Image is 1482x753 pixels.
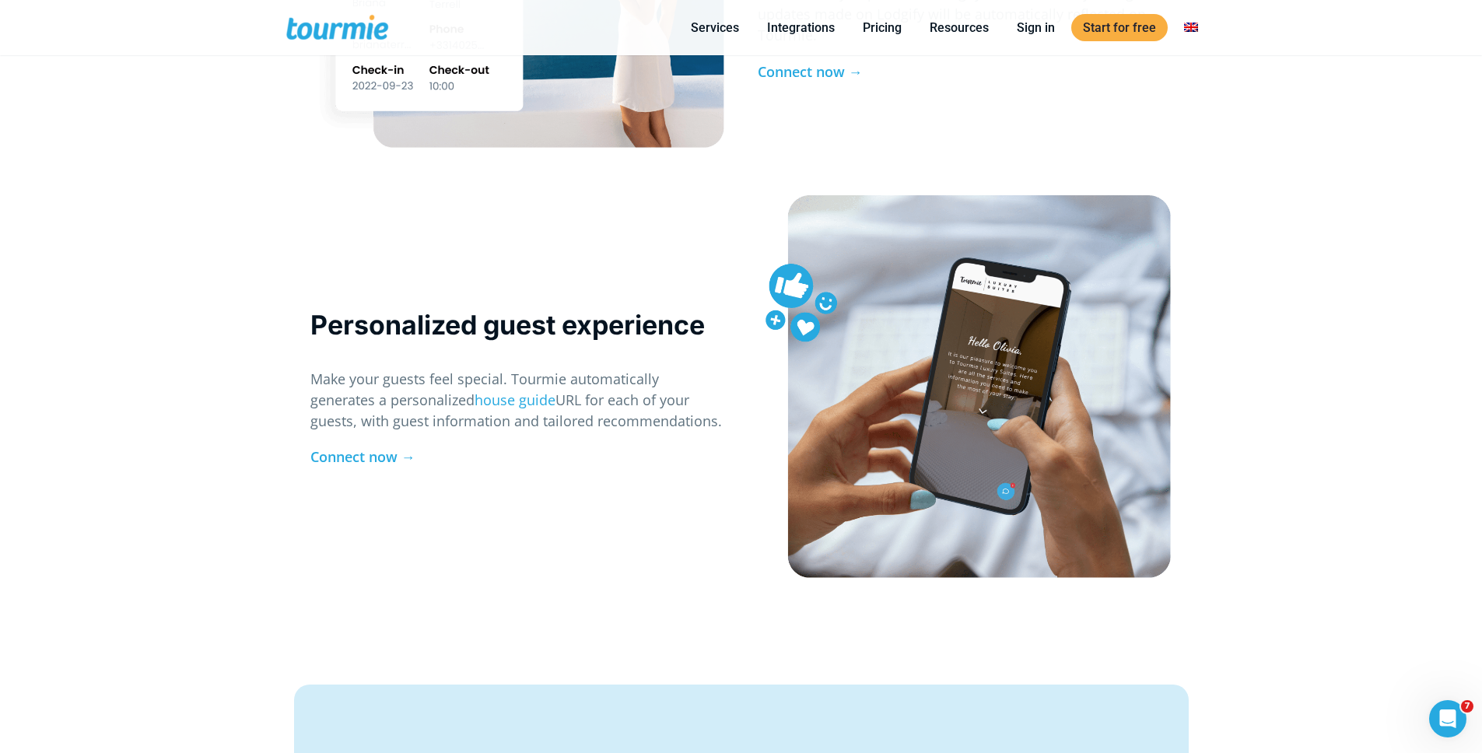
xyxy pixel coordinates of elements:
iframe: Intercom live chat [1429,700,1466,737]
a: Pricing [851,18,913,37]
a: Connect now → [310,447,415,466]
a: Sign in [1005,18,1067,37]
a: Start for free [1071,14,1168,41]
p: Make your guests feel special. Tourmie automatically generates a personalized URL for each of you... [310,369,725,432]
a: Resources [918,18,1000,37]
a: Services [679,18,751,37]
p: Personalized guest experience [310,306,725,343]
a: Integrations [755,18,846,37]
a: house guide [475,391,555,409]
span: 7 [1461,700,1473,713]
a: Connect now → [758,62,863,81]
